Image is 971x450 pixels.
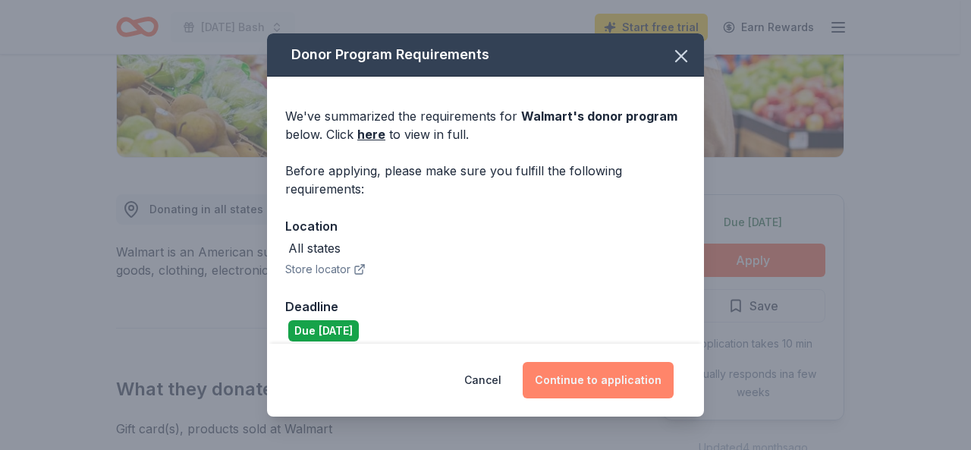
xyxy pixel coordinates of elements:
[285,107,686,143] div: We've summarized the requirements for below. Click to view in full.
[285,216,686,236] div: Location
[285,260,366,278] button: Store locator
[288,239,341,257] div: All states
[464,362,501,398] button: Cancel
[285,297,686,316] div: Deadline
[521,109,677,124] span: Walmart 's donor program
[288,320,359,341] div: Due [DATE]
[285,162,686,198] div: Before applying, please make sure you fulfill the following requirements:
[523,362,674,398] button: Continue to application
[267,33,704,77] div: Donor Program Requirements
[357,125,385,143] a: here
